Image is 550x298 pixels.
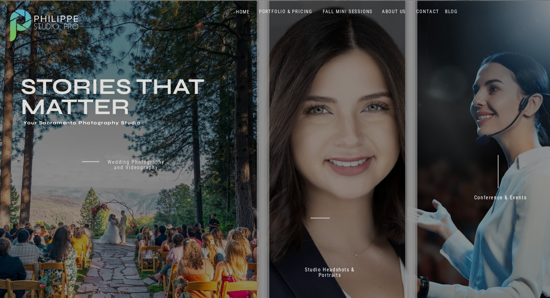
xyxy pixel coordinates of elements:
a: HOME [229,9,256,15]
a: FALL MINI SESSIONS [321,9,374,15]
h1: Your Sacramento Photography Studio [23,120,231,127]
a: BLOG [443,9,459,15]
a: Wedding Photography and Videography [103,159,169,176]
a: Studio Headshots & Portraits [297,267,362,280]
a: CONTACT [415,9,441,15]
h3: Stories that Matter [21,77,311,116]
h2: Don't just take our word for it [284,154,469,216]
a: ABOUT US [380,9,408,15]
p: 70+ 5 Star reviews on Google & Yelp [339,239,425,256]
a: Conference & Events [470,195,531,203]
a: PORTFOLIO & PRICING [256,9,315,15]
